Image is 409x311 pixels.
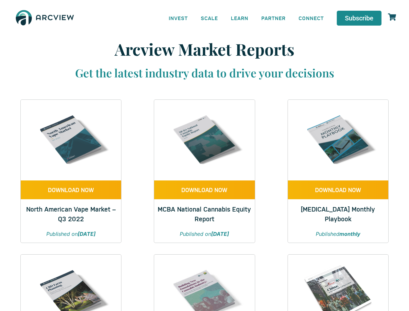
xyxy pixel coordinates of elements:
span: DOWNLOAD NOW [181,187,227,193]
nav: Menu [162,11,330,25]
a: [MEDICAL_DATA] Monthly Playbook [301,204,375,223]
a: PARTNER [255,11,292,25]
a: MCBA National Cannabis Equity Report [158,204,251,223]
span: DOWNLOAD NOW [48,187,94,193]
strong: monthly [339,231,360,237]
img: Cannabis & Hemp Monthly Playbook [298,100,378,180]
p: Published on [161,230,248,238]
a: Subscribe [337,11,381,26]
a: DOWNLOAD NOW [154,180,255,199]
p: Published [294,230,382,238]
h1: Arcview Market Reports [30,40,380,59]
strong: [DATE] [211,231,229,237]
p: Published on [27,230,115,238]
a: DOWNLOAD NOW [21,180,121,199]
a: INVEST [162,11,194,25]
a: CONNECT [292,11,330,25]
a: LEARN [224,11,255,25]
span: Subscribe [345,15,373,21]
strong: [DATE] [78,231,96,237]
a: DOWNLOAD NOW [288,180,388,199]
a: North American Vape Market – Q3 2022 [26,204,116,223]
img: The Arcview Group [13,6,77,30]
span: DOWNLOAD NOW [315,187,361,193]
a: SCALE [194,11,224,25]
h3: Get the latest industry data to drive your decisions [30,65,380,80]
img: Q3 2022 VAPE REPORT [31,100,111,180]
